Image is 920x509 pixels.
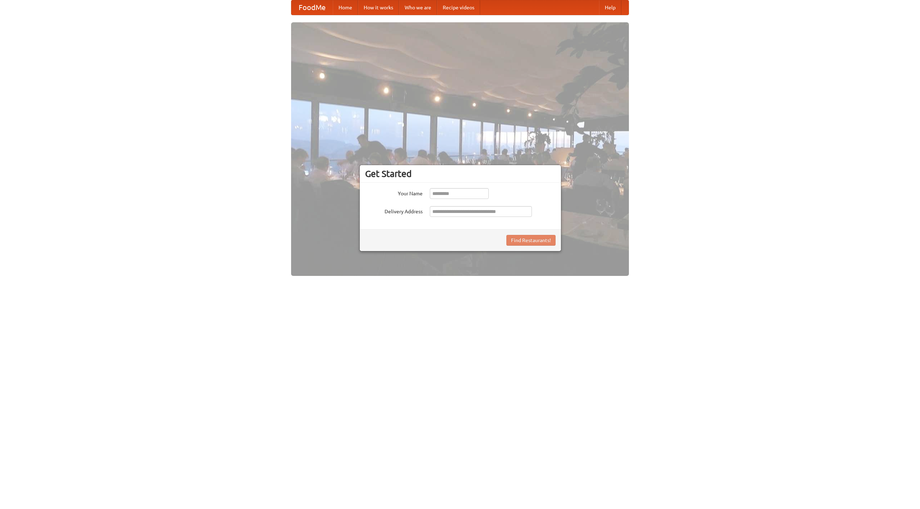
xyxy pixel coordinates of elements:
label: Your Name [365,188,423,197]
a: Home [333,0,358,15]
a: FoodMe [291,0,333,15]
label: Delivery Address [365,206,423,215]
a: Recipe videos [437,0,480,15]
button: Find Restaurants! [506,235,556,246]
a: Who we are [399,0,437,15]
h3: Get Started [365,168,556,179]
a: How it works [358,0,399,15]
a: Help [599,0,621,15]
